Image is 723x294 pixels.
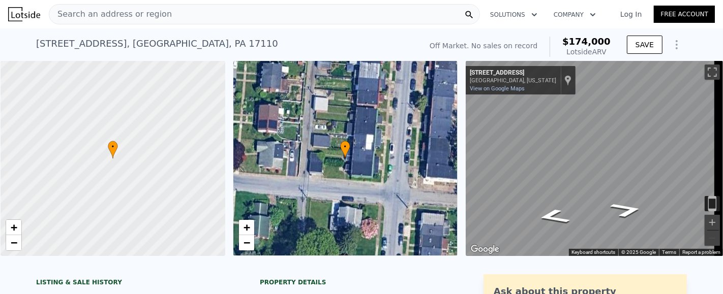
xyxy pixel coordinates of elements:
[11,236,17,249] span: −
[705,64,720,80] button: Toggle fullscreen view
[662,249,676,255] a: Terms (opens in new tab)
[596,199,657,221] path: Go East, Angenese St
[627,36,662,54] button: SAVE
[608,9,654,19] a: Log In
[8,7,40,21] img: Lotside
[546,6,604,24] button: Company
[468,243,502,256] a: Open this area in Google Maps (opens a new window)
[470,69,556,77] div: [STREET_ADDRESS]
[682,249,720,255] a: Report a problem
[562,47,611,57] div: Lotside ARV
[260,278,463,286] div: Property details
[621,249,656,255] span: © 2025 Google
[49,8,172,20] span: Search an address or region
[523,205,584,227] path: Go West, Angenese St
[470,85,525,92] a: View on Google Maps
[340,141,350,158] div: •
[243,221,250,234] span: +
[11,221,17,234] span: +
[705,196,720,211] button: Toggle motion tracking
[705,215,720,230] button: Zoom in
[6,235,21,250] a: Zoom out
[564,75,571,86] a: Show location on map
[108,142,118,151] span: •
[470,77,556,84] div: [GEOGRAPHIC_DATA], [US_STATE]
[243,236,250,249] span: −
[667,35,687,55] button: Show Options
[571,249,615,256] button: Keyboard shortcuts
[239,220,254,235] a: Zoom in
[6,220,21,235] a: Zoom in
[468,243,502,256] img: Google
[654,6,715,23] a: Free Account
[36,37,278,51] div: [STREET_ADDRESS] , [GEOGRAPHIC_DATA] , PA 17110
[239,235,254,250] a: Zoom out
[36,278,239,288] div: LISTING & SALE HISTORY
[562,36,611,47] span: $174,000
[108,141,118,158] div: •
[705,231,720,246] button: Zoom out
[482,6,546,24] button: Solutions
[430,41,537,51] div: Off Market. No sales on record
[340,142,350,151] span: •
